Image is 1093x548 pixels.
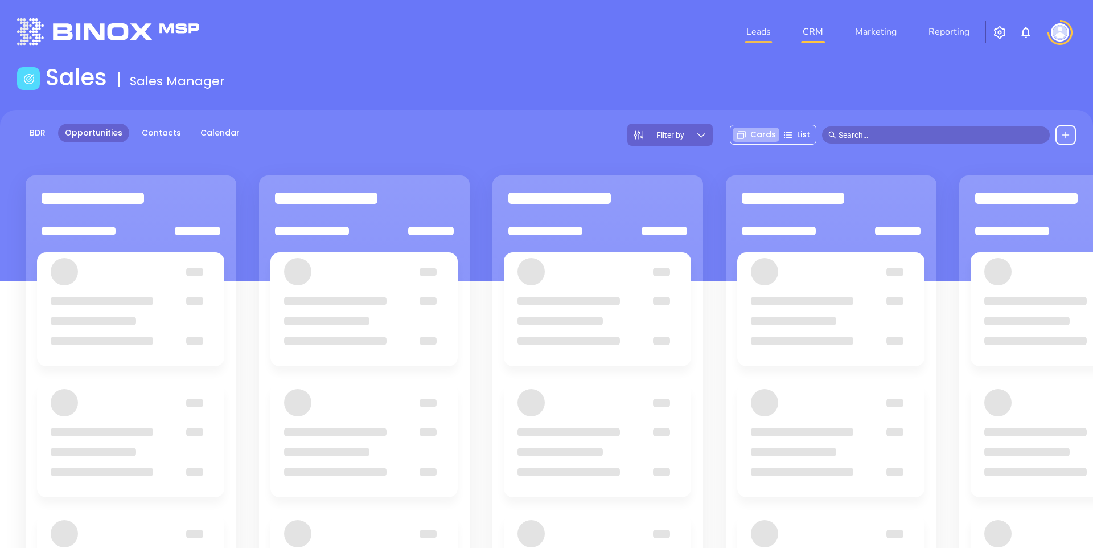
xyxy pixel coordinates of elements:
[46,64,107,91] h1: Sales
[1051,23,1069,42] img: user
[130,72,225,90] span: Sales Manager
[742,21,775,43] a: Leads
[1019,26,1033,39] img: iconNotification
[828,131,836,139] span: search
[750,129,776,141] span: Cards
[58,124,129,142] a: Opportunities
[798,21,828,43] a: CRM
[839,129,1043,141] input: Search…
[797,129,810,141] span: List
[924,21,974,43] a: Reporting
[135,124,188,142] a: Contacts
[17,18,199,45] img: logo
[850,21,901,43] a: Marketing
[194,124,246,142] a: Calendar
[993,26,1006,39] img: iconSetting
[23,124,52,142] a: BDR
[656,131,684,139] span: Filter by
